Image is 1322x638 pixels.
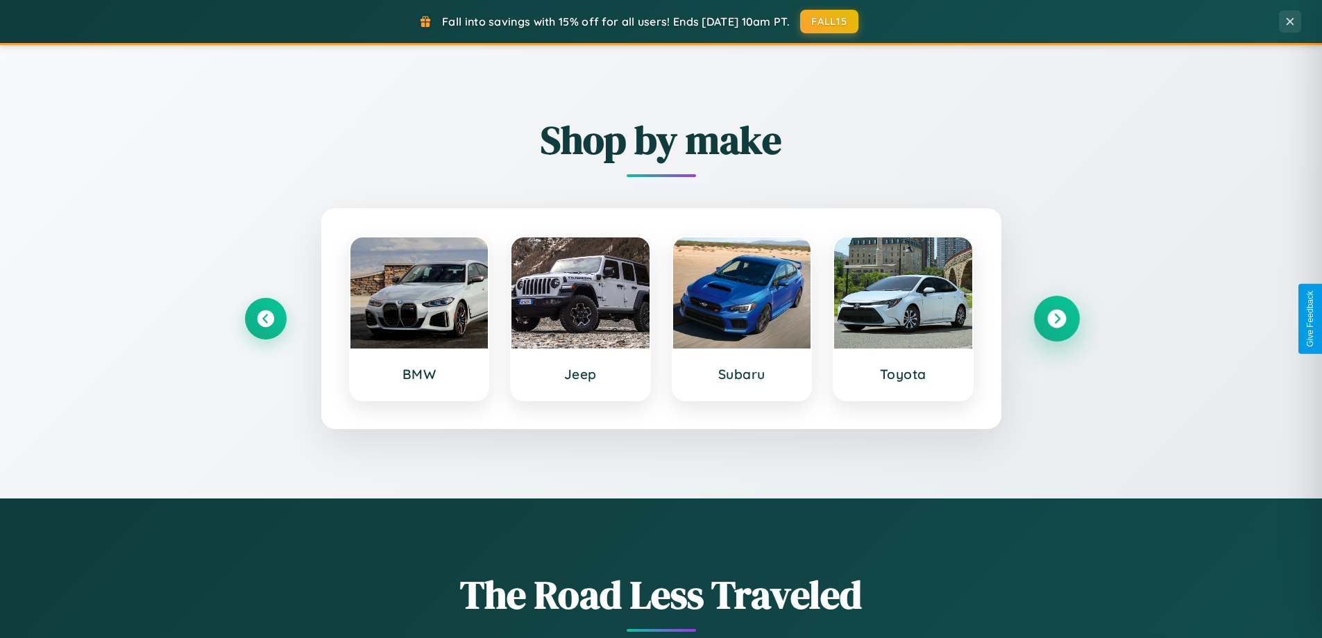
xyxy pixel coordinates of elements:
[442,15,790,28] span: Fall into savings with 15% off for all users! Ends [DATE] 10am PT.
[245,568,1078,621] h1: The Road Less Traveled
[800,10,858,33] button: FALL15
[245,113,1078,167] h2: Shop by make
[687,366,797,383] h3: Subaru
[848,366,958,383] h3: Toyota
[525,366,636,383] h3: Jeep
[1305,291,1315,347] div: Give Feedback
[364,366,475,383] h3: BMW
